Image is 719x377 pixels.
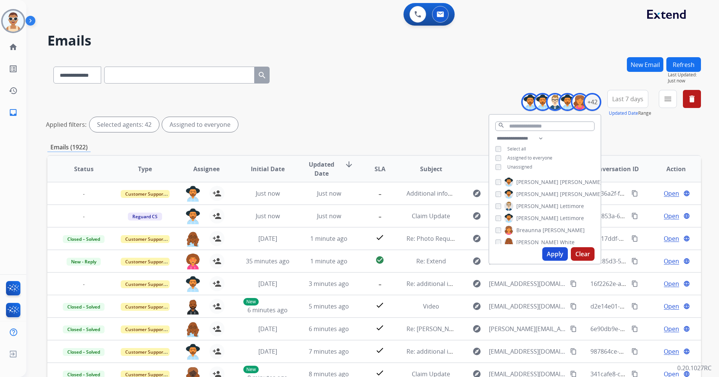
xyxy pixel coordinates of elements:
span: Initial Date [251,164,285,173]
mat-icon: check [375,233,384,242]
mat-icon: content_copy [631,190,638,197]
span: [PERSON_NAME] [516,190,558,198]
span: 5 minutes ago [309,302,349,310]
span: Just now [317,189,341,198]
span: 1 minute ago [310,257,347,265]
span: Just now [317,212,341,220]
mat-icon: search [498,122,505,129]
mat-icon: language [683,213,690,219]
span: Unassigned [507,164,532,170]
th: Action [640,156,701,182]
mat-icon: explore [472,279,481,288]
span: [PERSON_NAME] [516,239,558,246]
mat-icon: language [683,258,690,265]
button: Refresh [666,57,701,72]
span: [PERSON_NAME] [543,227,585,234]
mat-icon: check [375,301,384,310]
mat-icon: explore [472,324,481,333]
img: agent-avatar [185,208,200,224]
span: Re: Extend [416,257,446,265]
mat-icon: explore [472,234,481,243]
mat-icon: content_copy [631,258,638,265]
span: Customer Support [121,303,170,311]
div: Assigned to everyone [162,117,238,132]
span: 6e90db9e-22b9-466f-9e17-6462ec9d6dee [590,325,706,333]
mat-icon: person_add [212,211,221,220]
span: Re: additional information [407,347,481,356]
mat-icon: language [683,280,690,287]
mat-icon: person_add [212,257,221,266]
span: [EMAIL_ADDRESS][DOMAIN_NAME] [489,279,566,288]
mat-icon: person_add [212,189,221,198]
mat-icon: - [375,188,384,197]
button: New Email [627,57,663,72]
mat-icon: person_add [212,302,221,311]
mat-icon: inbox [9,108,18,117]
mat-icon: check_circle [375,255,384,265]
mat-icon: list_alt [9,64,18,73]
span: - [79,190,89,198]
mat-icon: history [9,86,18,95]
span: Assignee [193,164,220,173]
span: Open [664,302,679,311]
span: Open [664,234,679,243]
span: SLA [375,164,385,173]
mat-icon: - [375,278,384,287]
span: Video [423,302,439,310]
mat-icon: explore [472,257,481,266]
span: Customer Support [121,258,170,266]
span: Updated Date [305,160,338,178]
span: Claim Update [412,212,450,220]
span: Conversation ID [591,164,639,173]
mat-icon: language [683,235,690,242]
span: Customer Support [121,235,170,243]
mat-icon: person_add [212,347,221,356]
img: agent-avatar [185,186,200,202]
span: 16f2262e-ab57-47ac-b5ec-11046bdfd7a3 [590,280,704,288]
div: Selected agents: 42 [89,117,159,132]
mat-icon: content_copy [570,280,577,287]
p: New [243,298,259,306]
button: Clear [571,247,595,261]
img: agent-avatar [185,344,200,360]
span: Open [664,324,679,333]
span: - [79,280,89,288]
span: Range [609,110,651,116]
span: [EMAIL_ADDRESS][DOMAIN_NAME] [489,302,566,311]
span: Closed – Solved [63,235,105,243]
mat-icon: menu [663,94,672,103]
mat-icon: language [683,303,690,310]
mat-icon: person_add [212,279,221,288]
span: [PERSON_NAME][EMAIL_ADDRESS][DOMAIN_NAME] [489,324,566,333]
p: Emails (1922) [47,143,91,152]
span: 987864ce-aadd-4b26-8df4-90eca773c7f2 [590,347,704,356]
span: [DATE] [258,280,277,288]
span: Re: additional information [407,280,481,288]
span: Closed – Solved [63,348,105,356]
mat-icon: search [258,71,267,80]
span: [EMAIL_ADDRESS][DOMAIN_NAME] [489,347,566,356]
span: [PERSON_NAME] [516,214,558,222]
span: White [560,239,575,246]
span: Open [664,347,679,356]
mat-icon: content_copy [631,280,638,287]
span: Last Updated: [668,72,701,78]
button: Last 7 days [607,90,648,108]
span: New - Reply [67,258,101,266]
span: [DATE] [258,325,277,333]
img: agent-avatar [185,299,200,315]
p: New [243,366,259,373]
span: Open [664,189,679,198]
span: Last 7 days [612,97,643,100]
mat-icon: explore [472,302,481,311]
mat-icon: content_copy [631,213,638,219]
span: Closed – Solved [63,325,105,333]
img: agent-avatar [185,321,200,337]
span: Type [138,164,152,173]
button: Updated Date [609,110,638,116]
mat-icon: content_copy [631,348,638,355]
img: agent-avatar [185,254,200,269]
mat-icon: delete [687,94,696,103]
mat-icon: explore [472,211,481,220]
span: [PERSON_NAME] [560,190,602,198]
